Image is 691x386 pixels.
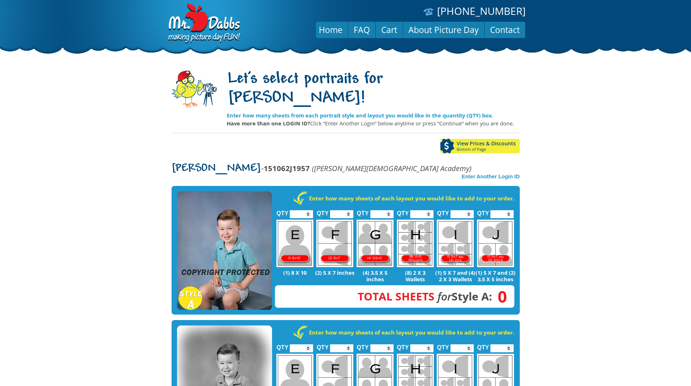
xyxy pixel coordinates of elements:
[477,220,514,267] img: J
[357,336,369,354] label: QTY
[355,269,395,282] p: (4) 3.5 X 5 inches
[457,147,520,152] span: Bottom of Page
[437,220,474,267] img: I
[166,4,241,44] img: Dabbs Company
[309,195,514,202] strong: Enter how many sheets of each layout you would like to add to your order.
[172,164,472,173] p: -
[397,336,409,354] label: QTY
[485,21,525,38] a: Contact
[437,336,449,354] label: QTY
[276,220,313,267] img: E
[403,21,484,38] a: About Picture Day
[177,191,272,310] img: STYLE A
[357,202,369,220] label: QTY
[477,202,489,220] label: QTY
[477,336,489,354] label: QTY
[317,336,329,354] label: QTY
[276,202,288,220] label: QTY
[315,269,355,276] p: (2) 5 X 7 inches
[316,220,353,267] img: F
[476,269,516,282] p: (1) 5 X 7 and (2) 3.5 X 5 inches
[437,202,449,220] label: QTY
[397,202,409,220] label: QTY
[358,289,492,304] strong: Style A:
[317,202,329,220] label: QTY
[227,119,520,127] p: Click “Enter Another Login” below anytime or press “Continue” when you are done.
[395,269,435,282] p: (8) 2 X 3 Wallets
[227,112,493,119] strong: Enter how many sheets from each portrait style and layout you would like in the quantity (QTY) box.
[313,21,348,38] a: Home
[348,21,375,38] a: FAQ
[264,163,310,173] strong: 151062J1957
[172,163,261,174] span: [PERSON_NAME]
[276,336,288,354] label: QTY
[462,174,520,179] a: Enter Another Login ID
[312,163,472,173] em: ([PERSON_NAME][DEMOGRAPHIC_DATA] Academy)
[437,4,526,18] a: [PHONE_NUMBER]
[435,269,476,282] p: (1) 5 X 7 and (4) 2 X 3 Wallets
[397,220,434,267] img: H
[440,139,520,153] a: View Prices & DiscountsBottom of Page
[227,120,310,127] strong: Have more than one LOGIN ID?
[275,269,315,276] p: (1) 8 X 10
[437,289,452,304] em: for
[227,70,520,108] h1: Let's select portraits for [PERSON_NAME]!
[357,220,394,267] img: G
[309,329,514,336] strong: Enter how many sheets of each layout you would like to add to your order.
[172,71,217,108] img: camera-mascot
[492,292,507,300] span: 0
[376,21,403,38] a: Cart
[358,289,435,304] span: Total Sheets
